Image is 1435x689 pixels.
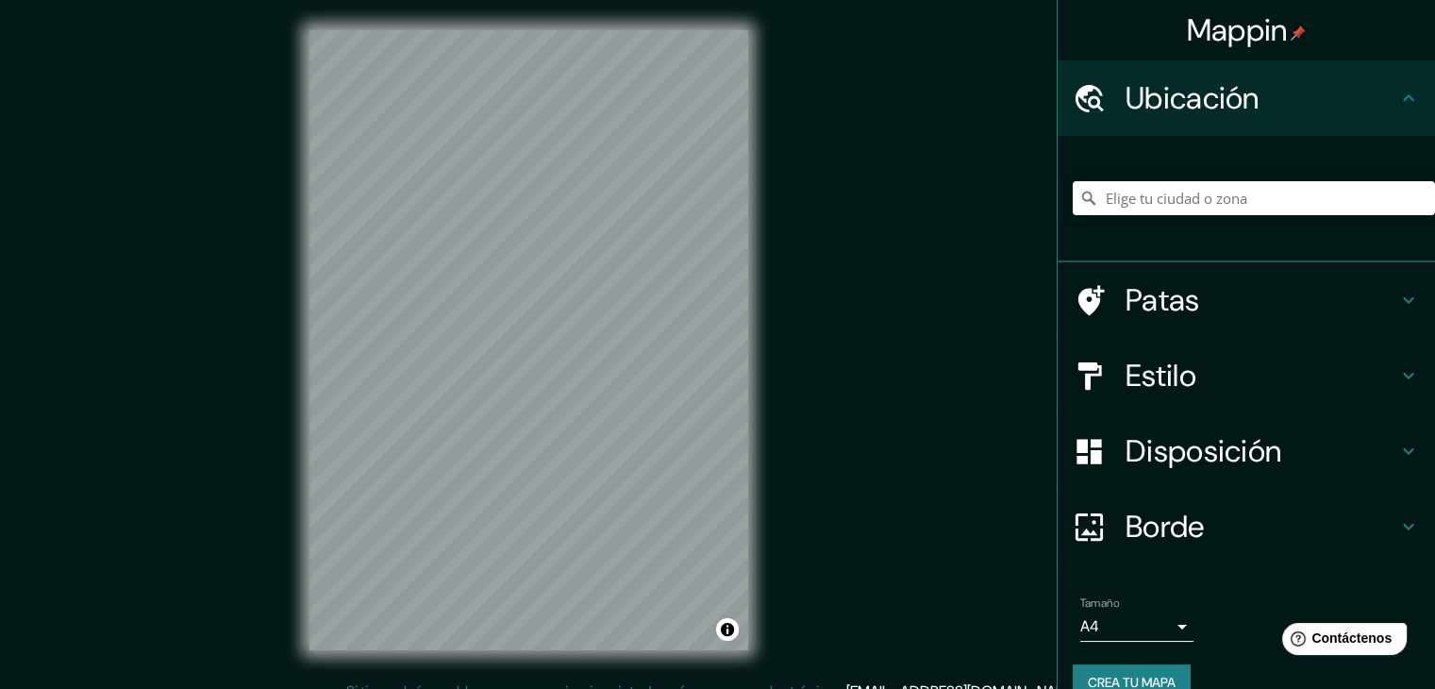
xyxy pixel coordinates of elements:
canvas: Mapa [309,30,748,650]
div: A4 [1080,612,1193,642]
font: Tamaño [1080,596,1119,611]
font: Disposición [1126,431,1281,471]
font: Patas [1126,280,1200,320]
div: Patas [1058,262,1435,338]
font: A4 [1080,616,1099,636]
font: Estilo [1126,356,1196,395]
img: pin-icon.png [1291,25,1306,41]
input: Elige tu ciudad o zona [1073,181,1435,215]
button: Activar o desactivar atribución [716,618,739,641]
div: Estilo [1058,338,1435,413]
font: Mappin [1187,10,1288,50]
div: Disposición [1058,413,1435,489]
div: Ubicación [1058,60,1435,136]
font: Borde [1126,507,1205,546]
div: Borde [1058,489,1435,564]
iframe: Lanzador de widgets de ayuda [1267,615,1414,668]
font: Ubicación [1126,78,1260,118]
